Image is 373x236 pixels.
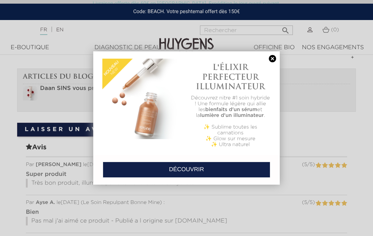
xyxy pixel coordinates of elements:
[205,107,258,112] b: bienfaits d'un sérum
[200,113,264,118] b: lumière d'un illuminateur
[190,62,271,91] h1: L'ÉLIXIR PERFECTEUR ILLUMINATEUR
[190,136,271,142] p: ✨ Glow sur mesure
[190,95,271,118] p: Découvrez nitre #1 soin hybride ! Une formule légère qui allie les et la .
[190,124,271,136] p: ✨ Sublime toutes les carnations
[190,142,271,147] p: ✨ Ultra naturel
[103,162,270,178] a: DÉCOUVRIR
